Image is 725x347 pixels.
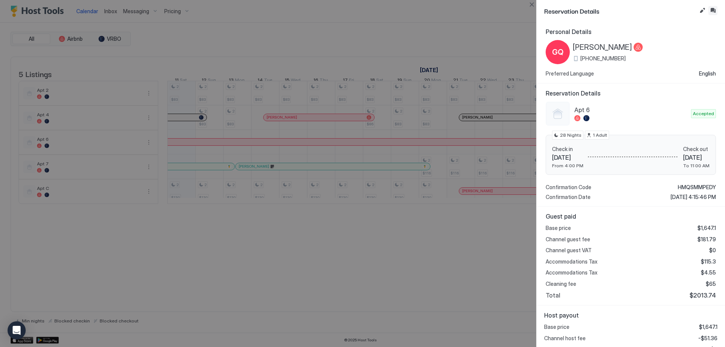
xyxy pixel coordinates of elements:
[693,110,714,117] span: Accepted
[544,312,717,319] span: Host payout
[699,324,717,330] span: $1,647.1
[546,70,594,77] span: Preferred Language
[574,106,688,114] span: Apt 6
[697,236,716,243] span: $181.79
[546,89,716,97] span: Reservation Details
[683,163,710,168] span: To 11:00 AM
[546,269,597,276] span: Accommodations Tax
[698,335,717,342] span: -$51.36
[671,194,716,200] span: [DATE] 4:15:46 PM
[546,247,592,254] span: Channel guest VAT
[701,258,716,265] span: $115.3
[683,146,710,153] span: Check out
[697,225,716,231] span: $1,647.1
[701,269,716,276] span: $4.55
[546,291,560,299] span: Total
[580,55,626,62] span: [PHONE_NUMBER]
[593,132,607,139] span: 1 Adult
[678,184,716,191] span: HMQSMMPEDY
[8,321,26,339] div: Open Intercom Messenger
[546,213,716,220] span: Guest paid
[690,291,716,299] span: $2013.74
[544,324,569,330] span: Base price
[546,184,591,191] span: Confirmation Code
[546,28,716,35] span: Personal Details
[546,258,597,265] span: Accommodations Tax
[544,335,586,342] span: Channel host fee
[552,46,563,58] span: GQ
[546,236,590,243] span: Channel guest fee
[709,247,716,254] span: $0
[552,146,583,153] span: Check in
[552,154,583,161] span: [DATE]
[546,225,571,231] span: Base price
[699,70,716,77] span: English
[708,6,717,15] button: Inbox
[546,194,591,200] span: Confirmation Date
[560,132,582,139] span: 28 Nights
[706,281,716,287] span: $65
[546,281,576,287] span: Cleaning fee
[573,43,632,52] span: [PERSON_NAME]
[544,6,696,15] span: Reservation Details
[552,163,583,168] span: From 4:00 PM
[683,154,710,161] span: [DATE]
[698,6,707,15] button: Edit reservation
